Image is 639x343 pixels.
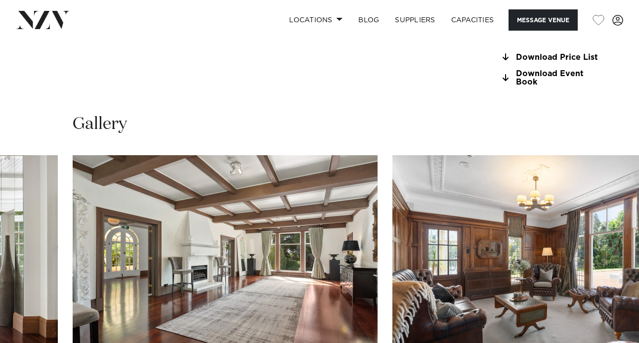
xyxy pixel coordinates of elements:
a: Download Price List [500,53,607,62]
img: nzv-logo.png [16,11,70,29]
a: Locations [281,9,350,31]
a: SUPPLIERS [387,9,443,31]
a: BLOG [350,9,387,31]
a: Download Event Book [500,70,607,86]
button: Message Venue [509,9,578,31]
a: Capacities [443,9,502,31]
h2: Gallery [73,113,127,135]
